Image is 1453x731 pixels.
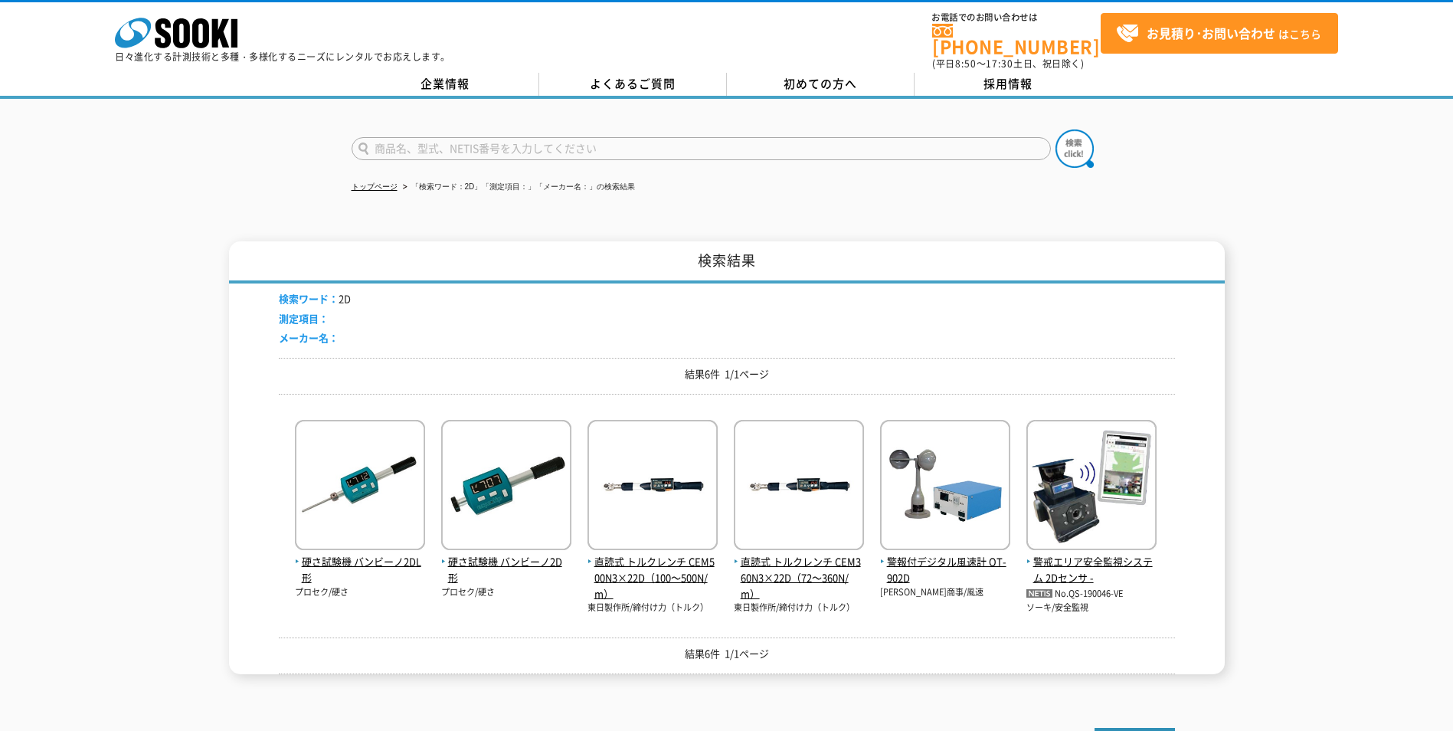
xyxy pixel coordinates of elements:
span: メーカー名： [279,330,339,345]
span: 硬さ試験機 バンビーノ2D形 [441,554,571,586]
a: 硬さ試験機 バンビーノ2DL形 [295,538,425,585]
img: - [1026,420,1157,554]
span: 警報付デジタル風速計 OT-902D [880,554,1010,586]
p: [PERSON_NAME]商事/風速 [880,586,1010,599]
a: 採用情報 [915,73,1102,96]
img: CEM500N3×22D（100～500N/m） [587,420,718,554]
a: 直読式 トルクレンチ CEM360N3×22D（72～360N/m） [734,538,864,602]
a: 警戒エリア安全監視システム 2Dセンサ - [1026,538,1157,585]
span: 警戒エリア安全監視システム 2Dセンサ - [1026,554,1157,586]
a: 直読式 トルクレンチ CEM500N3×22D（100～500N/m） [587,538,718,602]
li: 「検索ワード：2D」「測定項目：」「メーカー名：」の検索結果 [400,179,636,195]
span: 測定項目： [279,311,329,326]
p: No.QS-190046-VE [1026,586,1157,602]
a: 初めての方へ [727,73,915,96]
span: 初めての方へ [784,75,857,92]
img: OT-902D [880,420,1010,554]
span: 直読式 トルクレンチ CEM500N3×22D（100～500N/m） [587,554,718,602]
a: [PHONE_NUMBER] [932,24,1101,55]
li: 2D [279,291,351,307]
span: 8:50 [955,57,977,70]
a: 企業情報 [352,73,539,96]
a: トップページ [352,182,398,191]
img: CEM360N3×22D（72～360N/m） [734,420,864,554]
span: (平日 ～ 土日、祝日除く) [932,57,1084,70]
a: 硬さ試験機 バンビーノ2D形 [441,538,571,585]
img: バンビーノ2DL形 [295,420,425,554]
p: プロセク/硬さ [295,586,425,599]
p: 結果6件 1/1ページ [279,366,1175,382]
img: バンビーノ2D形 [441,420,571,554]
a: よくあるご質問 [539,73,727,96]
p: 東日製作所/締付け力（トルク） [734,602,864,615]
span: 硬さ試験機 バンビーノ2DL形 [295,554,425,586]
span: 17:30 [986,57,1013,70]
p: 東日製作所/締付け力（トルク） [587,602,718,615]
span: お電話でのお問い合わせは [932,13,1101,22]
input: 商品名、型式、NETIS番号を入力してください [352,137,1051,160]
img: btn_search.png [1055,129,1094,168]
strong: お見積り･お問い合わせ [1147,24,1275,42]
a: お見積り･お問い合わせはこちら [1101,13,1338,54]
p: 結果6件 1/1ページ [279,646,1175,662]
p: ソーキ/安全監視 [1026,602,1157,615]
span: 直読式 トルクレンチ CEM360N3×22D（72～360N/m） [734,554,864,602]
h1: 検索結果 [229,241,1225,284]
a: 警報付デジタル風速計 OT-902D [880,538,1010,585]
p: 日々進化する計測技術と多種・多様化するニーズにレンタルでお応えします。 [115,52,450,61]
span: はこちら [1116,22,1321,45]
p: プロセク/硬さ [441,586,571,599]
span: 検索ワード： [279,291,339,306]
